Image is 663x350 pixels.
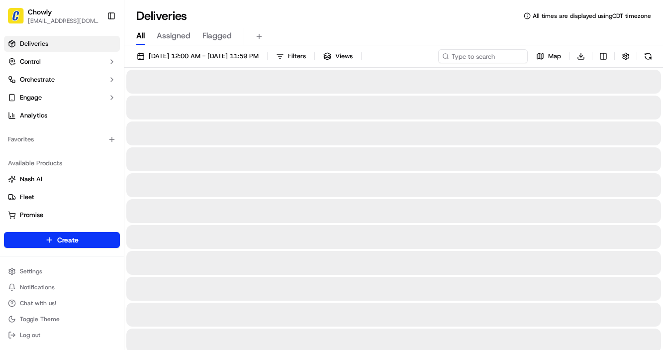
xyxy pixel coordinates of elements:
[4,264,120,278] button: Settings
[4,155,120,171] div: Available Products
[4,232,120,248] button: Create
[20,299,56,307] span: Chat with us!
[20,283,55,291] span: Notifications
[4,108,120,123] a: Analytics
[20,193,34,202] span: Fleet
[4,90,120,106] button: Engage
[28,7,52,17] button: Chowly
[20,331,40,339] span: Log out
[4,131,120,147] div: Favorites
[132,49,263,63] button: [DATE] 12:00 AM - [DATE] 11:59 PM
[4,72,120,88] button: Orchestrate
[20,175,42,184] span: Nash AI
[533,12,651,20] span: All times are displayed using CDT timezone
[288,52,306,61] span: Filters
[4,328,120,342] button: Log out
[20,75,55,84] span: Orchestrate
[4,171,120,187] button: Nash AI
[335,52,353,61] span: Views
[4,207,120,223] button: Promise
[28,17,99,25] button: [EMAIL_ADDRESS][DOMAIN_NAME]
[4,4,103,28] button: ChowlyChowly[EMAIL_ADDRESS][DOMAIN_NAME]
[4,36,120,52] a: Deliveries
[8,8,24,24] img: Chowly
[4,296,120,310] button: Chat with us!
[20,211,43,220] span: Promise
[8,193,116,202] a: Fleet
[57,235,79,245] span: Create
[8,211,116,220] a: Promise
[136,30,145,42] span: All
[136,8,187,24] h1: Deliveries
[319,49,357,63] button: Views
[20,315,60,323] span: Toggle Theme
[157,30,190,42] span: Assigned
[20,111,47,120] span: Analytics
[438,49,528,63] input: Type to search
[202,30,232,42] span: Flagged
[4,312,120,326] button: Toggle Theme
[548,52,561,61] span: Map
[641,49,655,63] button: Refresh
[20,39,48,48] span: Deliveries
[272,49,310,63] button: Filters
[149,52,259,61] span: [DATE] 12:00 AM - [DATE] 11:59 PM
[4,280,120,294] button: Notifications
[20,267,42,275] span: Settings
[4,189,120,205] button: Fleet
[8,175,116,184] a: Nash AI
[20,93,42,102] span: Engage
[4,54,120,70] button: Control
[532,49,566,63] button: Map
[20,57,41,66] span: Control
